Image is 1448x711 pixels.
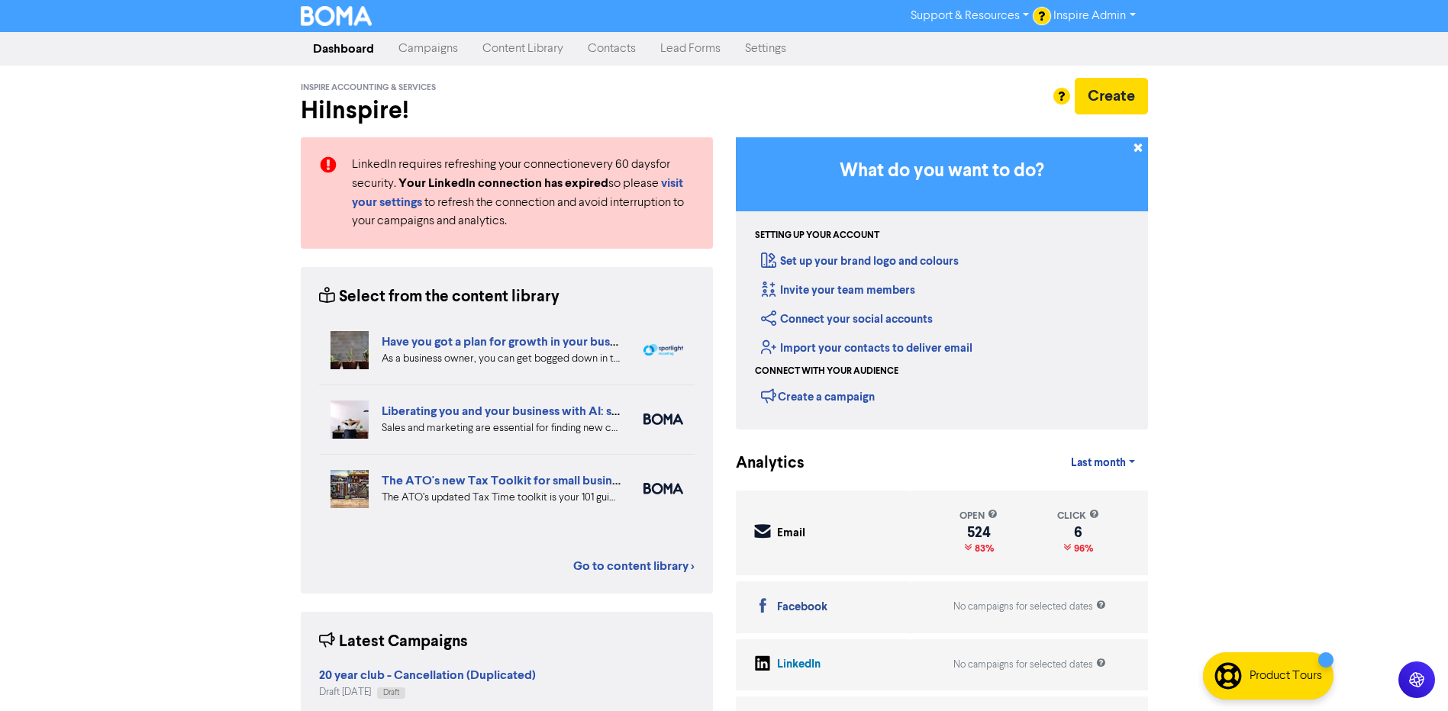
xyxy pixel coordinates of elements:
[733,34,798,64] a: Settings
[777,599,827,616] div: Facebook
[761,341,972,355] a: Import your contacts to deliver email
[643,483,683,494] img: boma
[755,229,879,243] div: Setting up your account
[301,34,386,64] a: Dashboard
[382,334,643,349] a: Have you got a plan for growth in your business?
[755,365,898,378] div: Connect with your audience
[576,34,648,64] a: Contacts
[761,312,933,327] a: Connect your social accounts
[972,542,994,555] span: 83%
[301,96,713,125] h2: Hi Inspire !
[573,557,695,575] a: Go to content library >
[761,254,959,269] a: Set up your brand logo and colours
[1059,448,1147,478] a: Last month
[761,384,875,407] div: Create a campaign
[386,34,470,64] a: Campaigns
[319,630,468,654] div: Latest Campaigns
[383,689,399,697] span: Draft
[1071,542,1093,555] span: 96%
[1057,526,1099,539] div: 6
[736,137,1148,429] div: Getting Started in BOMA
[382,473,673,488] a: The ATO's new Tax Toolkit for small business owners
[301,6,372,26] img: BOMA Logo
[643,344,683,356] img: spotlight
[1071,456,1126,470] span: Last month
[382,351,621,367] div: As a business owner, you can get bogged down in the demands of day-to-day business. We can help b...
[736,452,785,475] div: Analytics
[382,420,621,436] div: Sales and marketing are essential for finding new customers but eat into your business time. We e...
[319,285,560,309] div: Select from the content library
[643,413,683,425] img: boma
[777,656,821,674] div: LinkedIn
[1057,509,1099,523] div: click
[319,685,536,700] div: Draft [DATE]
[1075,78,1148,114] button: Create
[319,670,536,682] a: 20 year club - Cancellation (Duplicated)
[398,175,608,191] strong: Your LinkedIn connection has expired
[953,658,1106,672] div: No campaigns for selected dates
[1041,4,1147,28] a: Inspire Admin
[959,526,998,539] div: 524
[898,4,1041,28] a: Support & Resources
[301,82,436,93] span: Inspire Accounting & Services
[648,34,733,64] a: Lead Forms
[1372,638,1448,711] iframe: Chat Widget
[319,668,536,683] strong: 20 year club - Cancellation (Duplicated)
[382,490,621,506] div: The ATO’s updated Tax Time toolkit is your 101 guide to business taxes. We’ve summarised the key ...
[953,600,1106,614] div: No campaigns for selected dates
[777,525,805,542] div: Email
[761,283,915,298] a: Invite your team members
[470,34,576,64] a: Content Library
[959,509,998,523] div: open
[382,404,713,419] a: Liberating you and your business with AI: sales and marketing
[759,160,1125,182] h3: What do you want to do?
[352,178,683,209] a: visit your settings
[340,156,706,230] div: LinkedIn requires refreshing your connection every 60 days for security. so please to refresh the...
